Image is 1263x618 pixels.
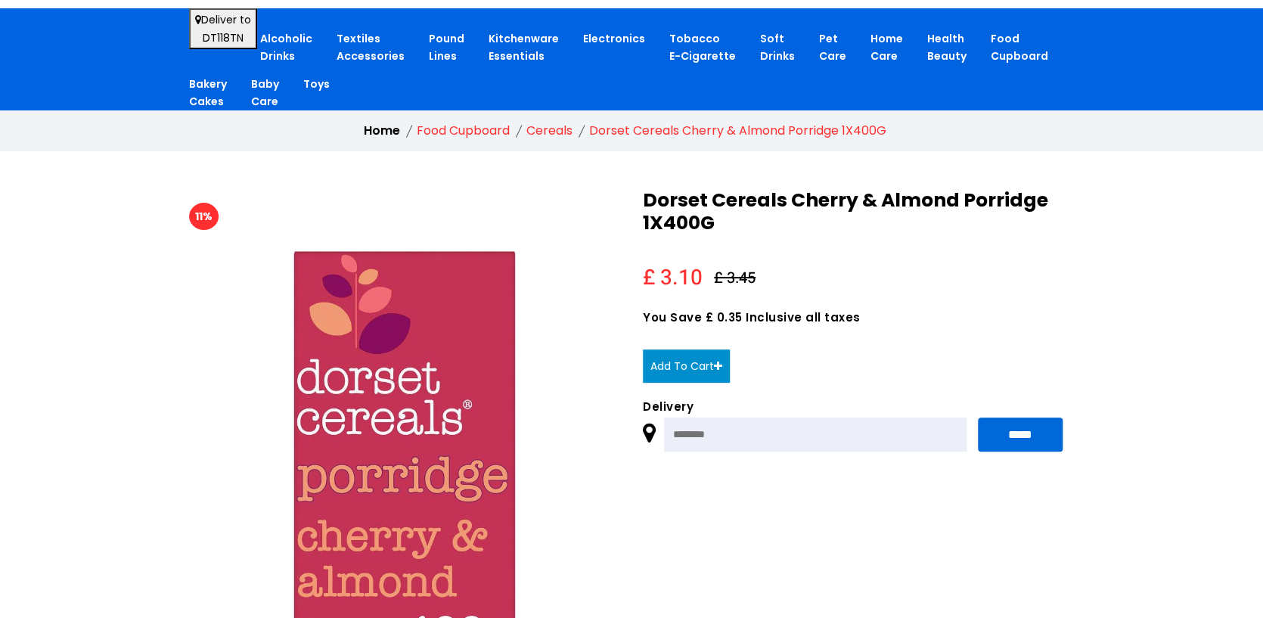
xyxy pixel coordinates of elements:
[760,30,795,65] a: SoftDrinks
[714,269,756,287] span: £ 3.45
[364,122,400,139] a: Home
[991,30,1048,65] a: FoodCupboard
[583,30,645,48] a: Electronics
[303,76,330,93] a: Toys
[819,30,846,65] a: PetCare
[643,349,730,383] button: Add To Cart
[643,269,703,287] span: £ 3.10
[189,76,227,110] a: BakeryCakes
[417,122,510,140] li: Food Cupboard
[251,76,279,110] a: BabyCare
[669,30,736,65] a: TobaccoE-Cigarette
[643,401,1074,412] span: Delivery
[429,30,464,65] a: PoundLines
[870,30,903,65] a: HomeCare
[927,30,967,65] a: HealthBeauty
[189,203,219,230] span: 11%
[643,312,1074,323] span: You Save £ 0.35 Inclusive all taxes
[489,30,559,65] a: KitchenwareEssentials
[526,122,573,140] li: Cereals
[589,122,886,140] li: Dorset Cereals Cherry & Almond Porridge 1X400G
[260,30,312,65] a: AlcoholicDrinks
[189,8,257,49] button: Deliver toDT118TN
[643,189,1074,234] h2: Dorset Cereals Cherry & Almond Porridge 1X400G
[337,30,405,65] a: TextilesAccessories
